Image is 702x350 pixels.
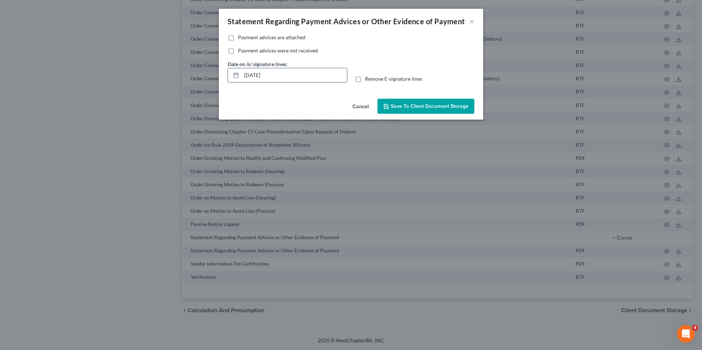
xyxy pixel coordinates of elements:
[242,68,347,82] input: MM/DD/YYYY
[228,16,465,26] div: Statement Regarding Payment Advices or Other Evidence of Payment
[365,76,422,82] span: Remove E-signature lines
[677,325,695,343] iframe: Intercom live chat
[469,17,474,26] button: ×
[228,60,287,68] label: Date on /s/ signature lines:
[238,47,318,54] span: Payment advices were not received
[238,34,305,40] span: Payment advices are attached
[391,103,468,109] span: Save to Client Document Storage
[377,99,474,114] button: Save to Client Document Storage
[692,325,698,331] span: 4
[347,99,374,114] button: Cancel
